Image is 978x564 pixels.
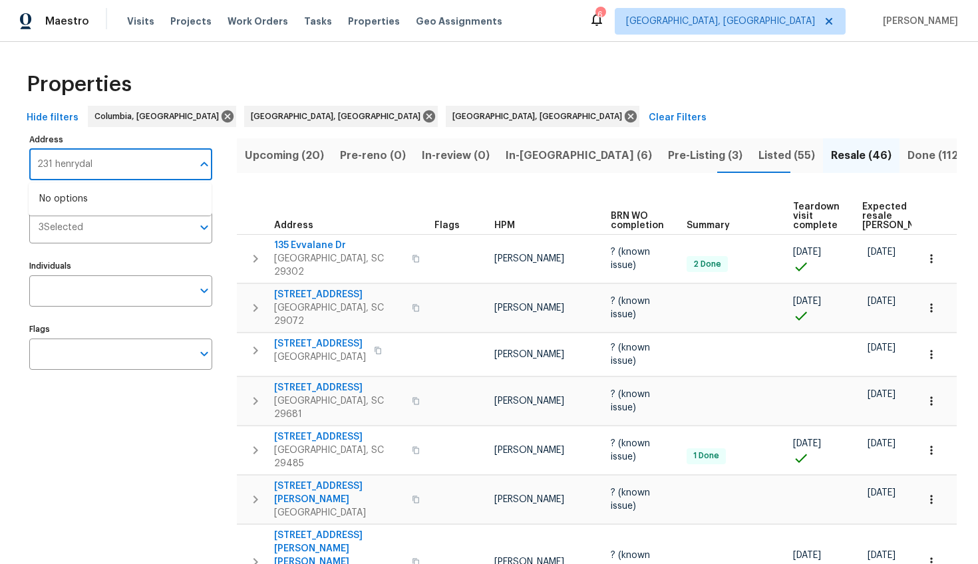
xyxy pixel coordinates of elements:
span: [DATE] [868,297,896,306]
span: ? (known issue) [611,247,650,270]
span: [DATE] [868,488,896,497]
label: Address [29,136,212,144]
span: Properties [348,15,400,28]
span: [PERSON_NAME] [494,495,564,504]
span: 3 Selected [39,222,83,233]
button: Open [195,281,214,300]
span: Columbia, [GEOGRAPHIC_DATA] [94,110,224,123]
span: Pre-reno (0) [340,146,406,165]
span: Maestro [45,15,89,28]
button: Clear Filters [643,106,712,130]
span: [PERSON_NAME] [494,350,564,359]
span: 1 Done [688,450,725,462]
button: Close [195,155,214,174]
span: ? (known issue) [611,390,650,412]
span: Geo Assignments [416,15,502,28]
span: Expected resale [PERSON_NAME] [862,202,937,230]
span: ? (known issue) [611,488,650,511]
span: [GEOGRAPHIC_DATA], SC 29072 [274,301,404,328]
div: [GEOGRAPHIC_DATA], [GEOGRAPHIC_DATA] [244,106,438,127]
span: Teardown visit complete [793,202,840,230]
span: [GEOGRAPHIC_DATA], SC 29485 [274,444,404,470]
span: [PERSON_NAME] [494,254,564,263]
span: [DATE] [868,247,896,257]
div: No options [29,183,212,215]
span: [DATE] [793,247,821,257]
div: Columbia, [GEOGRAPHIC_DATA] [88,106,236,127]
span: [GEOGRAPHIC_DATA], SC 29302 [274,252,404,279]
span: [PERSON_NAME] [494,303,564,313]
span: Work Orders [228,15,288,28]
span: [STREET_ADDRESS] [274,337,366,351]
span: Projects [170,15,212,28]
span: Resale (46) [831,146,892,165]
span: Address [274,221,313,230]
span: Tasks [304,17,332,26]
span: ? (known issue) [611,297,650,319]
span: [STREET_ADDRESS] [274,381,404,394]
span: In-[GEOGRAPHIC_DATA] (6) [506,146,652,165]
label: Individuals [29,262,212,270]
span: 2 Done [688,259,727,270]
span: [GEOGRAPHIC_DATA], SC 29681 [274,394,404,421]
span: Visits [127,15,154,28]
span: [STREET_ADDRESS] [274,288,404,301]
button: Open [195,218,214,237]
span: Pre-Listing (3) [668,146,742,165]
span: [STREET_ADDRESS][PERSON_NAME] [274,480,404,506]
span: Hide filters [27,110,79,126]
span: HPM [494,221,515,230]
span: [DATE] [793,551,821,560]
span: In-review (0) [422,146,490,165]
span: Listed (55) [758,146,815,165]
span: [DATE] [793,297,821,306]
span: [DATE] [793,439,821,448]
span: Summary [687,221,730,230]
span: [PERSON_NAME] [878,15,958,28]
span: [STREET_ADDRESS] [274,430,404,444]
span: [DATE] [868,551,896,560]
span: [GEOGRAPHIC_DATA], [GEOGRAPHIC_DATA] [626,15,815,28]
span: [DATE] [868,390,896,399]
div: 6 [595,8,605,21]
span: Flags [434,221,460,230]
span: Properties [27,78,132,91]
input: Search ... [29,149,192,180]
span: Done (1123) [907,146,969,165]
span: ? (known issue) [611,343,650,366]
span: [GEOGRAPHIC_DATA], [GEOGRAPHIC_DATA] [251,110,426,123]
span: [GEOGRAPHIC_DATA] [274,506,404,519]
span: Clear Filters [649,110,707,126]
span: [DATE] [868,343,896,352]
span: [PERSON_NAME] [494,396,564,406]
span: [GEOGRAPHIC_DATA], [GEOGRAPHIC_DATA] [452,110,627,123]
span: BRN WO completion [611,211,664,230]
button: Hide filters [21,106,84,130]
span: Upcoming (20) [245,146,324,165]
button: Open [195,345,214,363]
div: [GEOGRAPHIC_DATA], [GEOGRAPHIC_DATA] [446,106,639,127]
span: 135 Evvalane Dr [274,239,404,252]
span: [GEOGRAPHIC_DATA] [274,351,366,364]
span: [PERSON_NAME] [494,446,564,455]
span: [DATE] [868,439,896,448]
label: Flags [29,325,212,333]
span: ? (known issue) [611,439,650,462]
